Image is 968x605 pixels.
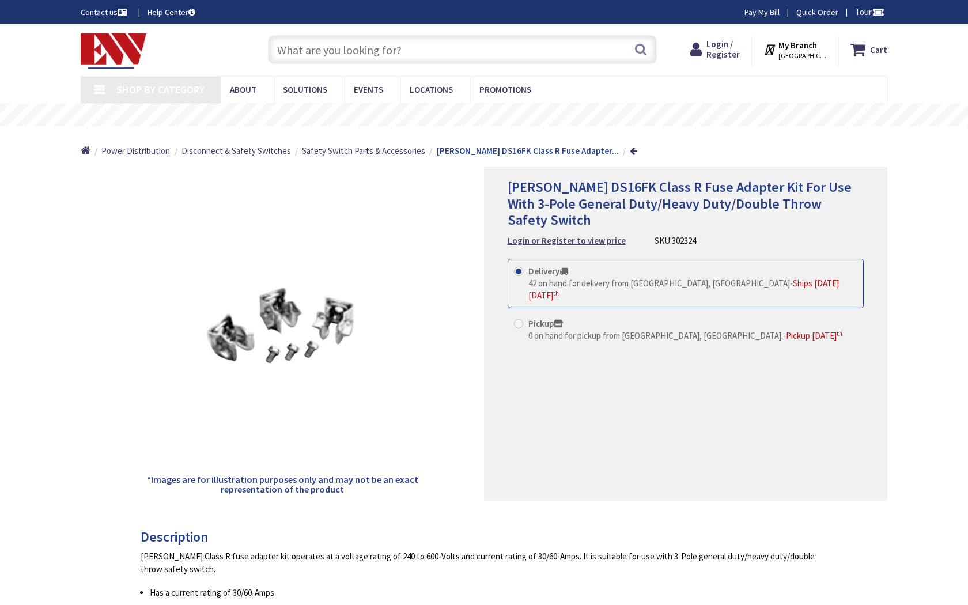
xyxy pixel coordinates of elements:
span: Pickup [DATE] [786,330,842,341]
h3: Description [141,530,819,544]
a: Contact us [81,6,129,18]
div: My Branch [GEOGRAPHIC_DATA], [GEOGRAPHIC_DATA] [763,39,827,60]
span: About [230,84,256,95]
strong: My Branch [778,40,817,51]
div: - [528,330,842,342]
a: Help Center [148,6,195,18]
span: Promotions [479,84,531,95]
span: Disconnect & Safety Switches [181,145,291,156]
li: Has a current rating of 30/60-Amps [150,587,819,599]
span: Power Distribution [101,145,170,156]
sup: th [837,330,842,338]
div: SKU: [655,235,696,247]
a: Pay My Bill [744,6,780,18]
strong: Login or Register to view price [508,235,626,246]
strong: Delivery [528,266,568,277]
span: Locations [410,84,453,95]
span: [PERSON_NAME] DS16FK Class R Fuse Adapter Kit For Use With 3-Pole General Duty/Heavy Duty/Double ... [508,178,852,229]
span: 302324 [672,235,696,246]
a: Power Distribution [101,145,170,157]
a: Login or Register to view price [508,235,626,247]
input: What are you looking for? [268,35,657,64]
span: 0 on hand for pickup from [GEOGRAPHIC_DATA], [GEOGRAPHIC_DATA]. [528,330,783,341]
a: Safety Switch Parts & Accessories [302,145,425,157]
strong: Cart [870,39,887,60]
sup: th [553,289,559,297]
strong: [PERSON_NAME] DS16FK Class R Fuse Adapter... [437,145,619,156]
a: Quick Order [796,6,838,18]
span: Tour [855,6,884,17]
a: Cart [850,39,887,60]
div: - [528,277,857,302]
a: Login / Register [690,39,740,60]
div: [PERSON_NAME] Class R fuse adapter kit operates at a voltage rating of 240 to 600-Volts and curre... [141,550,819,575]
h5: *Images are for illustration purposes only and may not be an exact representation of the product [145,475,419,495]
span: [GEOGRAPHIC_DATA], [GEOGRAPHIC_DATA] [778,51,827,60]
a: Disconnect & Safety Switches [181,145,291,157]
rs-layer: Free Same Day Pickup at 19 Locations [389,109,600,122]
span: Ships [DATE][DATE] [528,278,839,301]
span: Safety Switch Parts & Accessories [302,145,425,156]
span: Shop By Category [116,83,205,96]
img: Electrical Wholesalers, Inc. [81,33,146,69]
img: Eaton DS16FK Class R Fuse Adapter Kit For Use With 3-Pole General Duty/Heavy Duty/Double Throw Sa... [196,242,369,415]
span: 42 on hand for delivery from [GEOGRAPHIC_DATA], [GEOGRAPHIC_DATA] [528,278,790,289]
span: Events [354,84,383,95]
span: Solutions [283,84,327,95]
strong: Pickup [528,318,563,329]
span: Login / Register [706,39,740,60]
